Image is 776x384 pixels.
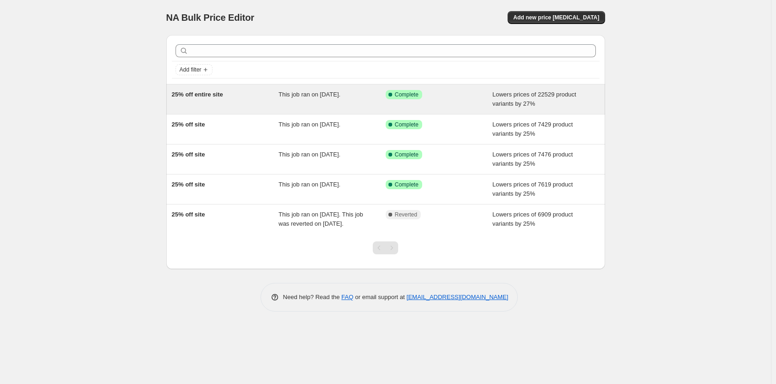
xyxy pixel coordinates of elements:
span: Complete [395,91,418,98]
span: 25% off site [172,121,205,128]
span: 25% off site [172,181,205,188]
span: Lowers prices of 22529 product variants by 27% [492,91,576,107]
span: Complete [395,181,418,188]
span: Lowers prices of 7429 product variants by 25% [492,121,573,137]
button: Add new price [MEDICAL_DATA] [508,11,605,24]
span: This job ran on [DATE]. [279,91,340,98]
span: Complete [395,151,418,158]
span: This job ran on [DATE]. This job was reverted on [DATE]. [279,211,363,227]
span: or email support at [353,294,406,300]
span: This job ran on [DATE]. [279,181,340,188]
span: 25% off entire site [172,91,223,98]
a: FAQ [341,294,353,300]
nav: Pagination [373,241,398,254]
span: Add new price [MEDICAL_DATA] [513,14,599,21]
span: Add filter [180,66,201,73]
span: Complete [395,121,418,128]
span: 25% off site [172,151,205,158]
span: Lowers prices of 7476 product variants by 25% [492,151,573,167]
button: Add filter [176,64,212,75]
span: NA Bulk Price Editor [166,12,255,23]
span: Need help? Read the [283,294,342,300]
span: Reverted [395,211,418,218]
span: This job ran on [DATE]. [279,151,340,158]
span: Lowers prices of 7619 product variants by 25% [492,181,573,197]
span: Lowers prices of 6909 product variants by 25% [492,211,573,227]
a: [EMAIL_ADDRESS][DOMAIN_NAME] [406,294,508,300]
span: 25% off site [172,211,205,218]
span: This job ran on [DATE]. [279,121,340,128]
